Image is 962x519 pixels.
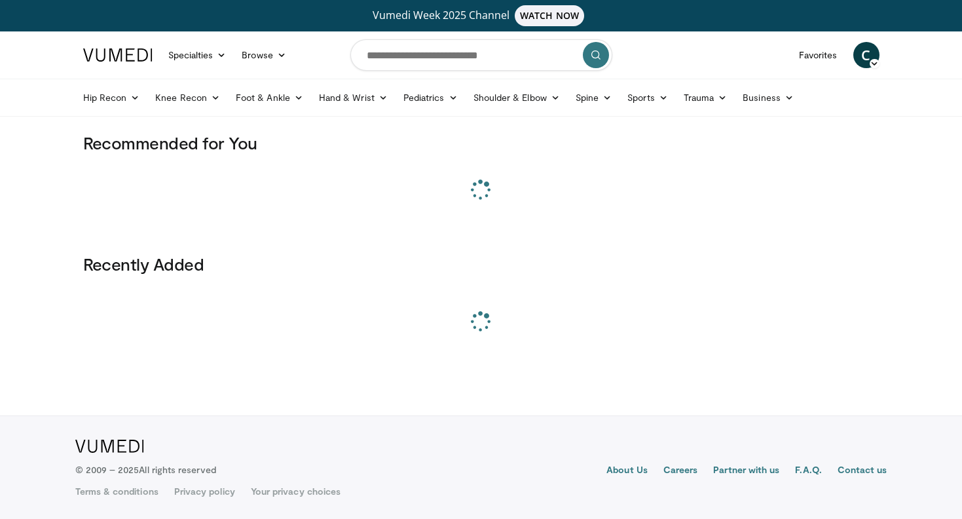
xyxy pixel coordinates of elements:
img: VuMedi Logo [75,440,144,453]
a: Pediatrics [396,85,466,111]
a: Specialties [160,42,234,68]
a: Privacy policy [174,485,235,498]
a: Knee Recon [147,85,228,111]
a: Favorites [791,42,845,68]
a: Careers [663,463,698,479]
a: Spine [568,85,620,111]
a: Hip Recon [75,85,148,111]
img: VuMedi Logo [83,48,153,62]
a: Terms & conditions [75,485,158,498]
a: Shoulder & Elbow [466,85,568,111]
h3: Recently Added [83,254,879,275]
span: WATCH NOW [515,5,584,26]
a: Business [735,85,802,111]
a: Partner with us [713,463,779,479]
a: About Us [606,463,648,479]
a: F.A.Q. [795,463,821,479]
a: Browse [234,42,294,68]
a: Hand & Wrist [311,85,396,111]
a: Sports [620,85,676,111]
span: All rights reserved [139,464,215,475]
a: C [853,42,879,68]
a: Trauma [676,85,735,111]
a: Contact us [838,463,887,479]
input: Search topics, interventions [350,39,612,71]
h3: Recommended for You [83,132,879,153]
a: Foot & Ankle [228,85,311,111]
p: © 2009 – 2025 [75,463,216,476]
a: Vumedi Week 2025 ChannelWATCH NOW [85,5,878,26]
a: Your privacy choices [251,485,341,498]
